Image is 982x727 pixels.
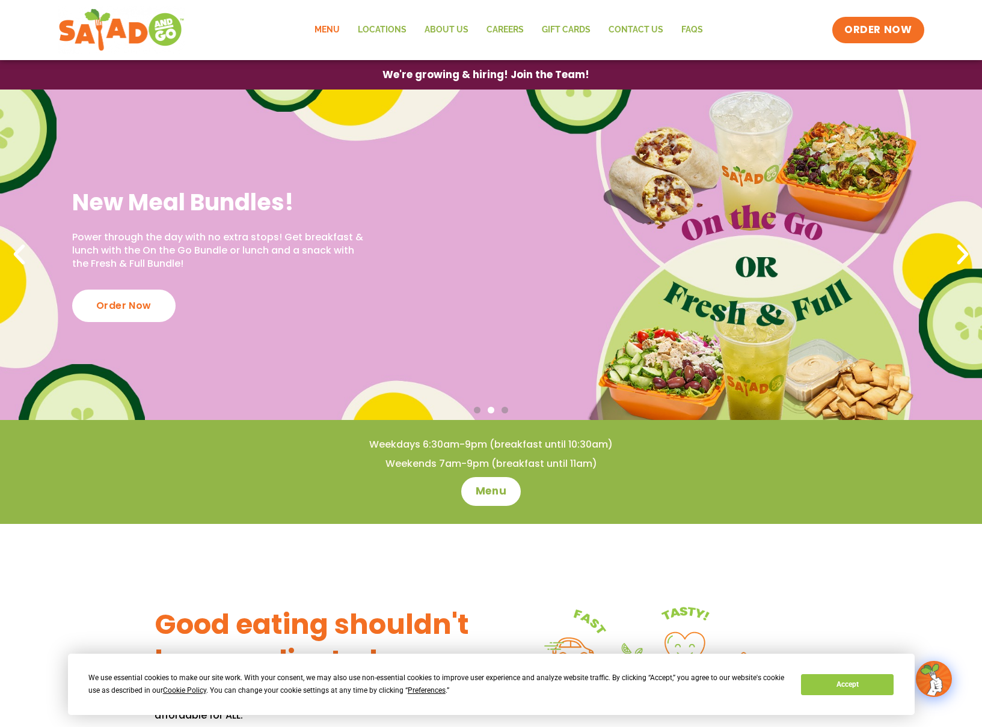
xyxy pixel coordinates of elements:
h4: Weekends 7am-9pm (breakfast until 11am) [24,457,958,470]
span: Go to slide 1 [474,407,480,413]
a: FAQs [672,16,712,44]
span: Go to slide 2 [488,407,494,413]
div: Previous slide [6,242,32,268]
img: wpChatIcon [917,662,951,696]
div: Next slide [950,242,976,268]
a: About Us [416,16,477,44]
a: ORDER NOW [832,17,924,43]
span: Preferences [408,686,446,695]
h2: New Meal Bundles! [72,187,372,217]
div: Order Now [72,290,176,322]
div: Cookie Consent Prompt [68,654,915,715]
a: GIFT CARDS [533,16,600,44]
a: Menu [305,16,349,44]
img: new-SAG-logo-768×292 [58,6,185,54]
nav: Menu [305,16,712,44]
span: Go to slide 3 [502,407,508,413]
h4: Weekdays 6:30am-9pm (breakfast until 10:30am) [24,438,958,451]
div: We use essential cookies to make our site work. With your consent, we may also use non-essential ... [88,672,787,697]
span: We're growing & hiring! Join the Team! [382,70,589,80]
span: Menu [476,484,506,499]
span: ORDER NOW [844,23,912,37]
a: Menu [461,477,521,506]
button: Accept [801,674,894,695]
span: Cookie Policy [163,686,206,695]
a: Careers [477,16,533,44]
a: We're growing & hiring! Join the Team! [364,61,607,89]
a: Locations [349,16,416,44]
h3: Good eating shouldn't be complicated. [155,607,491,679]
p: Power through the day with no extra stops! Get breakfast & lunch with the On the Go Bundle or lun... [72,231,372,271]
a: Contact Us [600,16,672,44]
